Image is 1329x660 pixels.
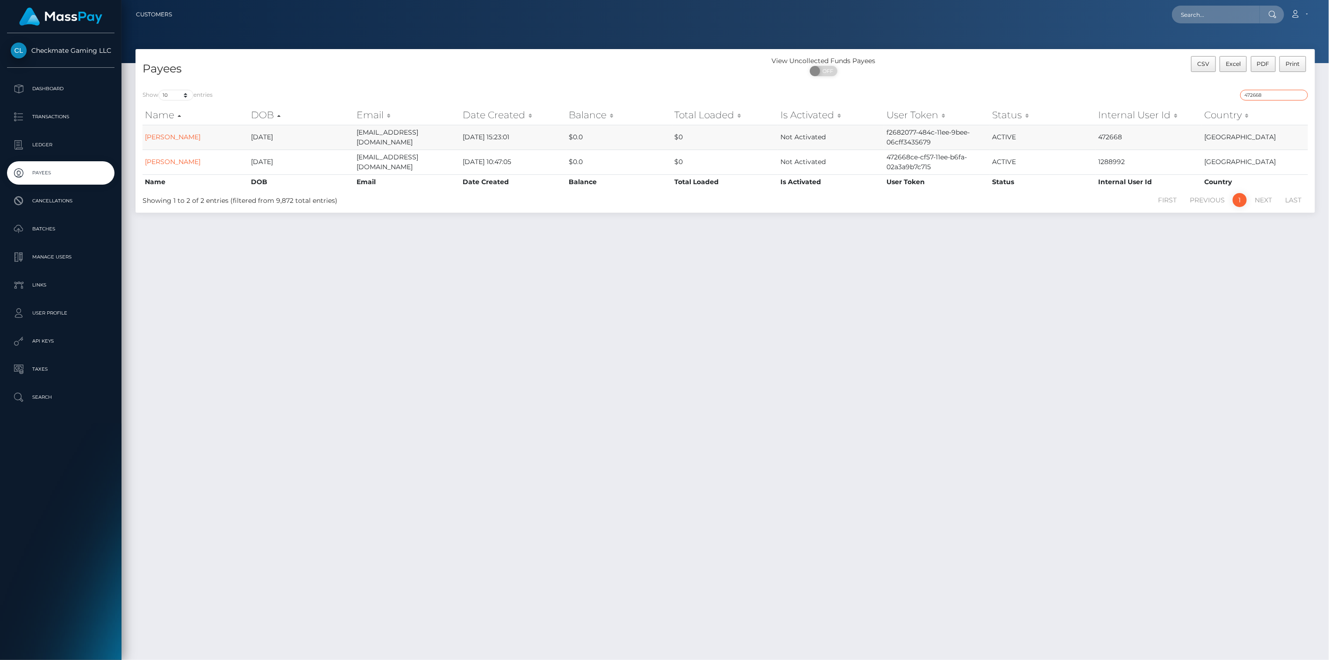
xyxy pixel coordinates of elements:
[1202,106,1308,124] th: Country: activate to sort column ascending
[460,174,566,189] th: Date Created
[1220,56,1247,72] button: Excel
[158,90,193,100] select: Showentries
[136,5,172,24] a: Customers
[460,106,566,124] th: Date Created: activate to sort column ascending
[7,161,114,185] a: Payees
[990,106,1096,124] th: Status: activate to sort column ascending
[1191,56,1216,72] button: CSV
[7,133,114,157] a: Ledger
[249,174,355,189] th: DOB
[11,362,111,376] p: Taxes
[19,7,102,26] img: MassPay Logo
[11,110,111,124] p: Transactions
[11,250,111,264] p: Manage Users
[354,106,460,124] th: Email: activate to sort column ascending
[11,278,111,292] p: Links
[884,106,990,124] th: User Token: activate to sort column ascending
[884,150,990,174] td: 472668ce-cf57-11ee-b6fa-02a3a9b7c715
[725,56,922,66] div: View Uncollected Funds Payees
[11,43,27,58] img: Checkmate Gaming LLC
[11,306,111,320] p: User Profile
[1279,56,1306,72] button: Print
[1257,60,1270,67] span: PDF
[1226,60,1241,67] span: Excel
[884,174,990,189] th: User Token
[249,150,355,174] td: [DATE]
[11,138,111,152] p: Ledger
[1251,56,1276,72] button: PDF
[143,106,249,124] th: Name: activate to sort column ascending
[990,150,1096,174] td: ACTIVE
[815,66,838,76] span: OFF
[990,174,1096,189] th: Status
[1096,125,1202,150] td: 472668
[7,386,114,409] a: Search
[7,273,114,297] a: Links
[672,106,779,124] th: Total Loaded: activate to sort column ascending
[566,174,672,189] th: Balance
[354,174,460,189] th: Email
[11,82,111,96] p: Dashboard
[1202,150,1308,174] td: [GEOGRAPHIC_DATA]
[884,125,990,150] td: f2682077-484c-11ee-9bee-06cff3435679
[7,245,114,269] a: Manage Users
[672,150,779,174] td: $0
[11,194,111,208] p: Cancellations
[778,174,884,189] th: Is Activated
[1197,60,1209,67] span: CSV
[145,158,200,166] a: [PERSON_NAME]
[778,106,884,124] th: Is Activated: activate to sort column ascending
[990,125,1096,150] td: ACTIVE
[143,90,213,100] label: Show entries
[143,192,620,206] div: Showing 1 to 2 of 2 entries (filtered from 9,872 total entries)
[1240,90,1308,100] input: Search transactions
[7,301,114,325] a: User Profile
[566,150,672,174] td: $0.0
[354,150,460,174] td: [EMAIL_ADDRESS][DOMAIN_NAME]
[11,222,111,236] p: Batches
[249,125,355,150] td: [DATE]
[7,217,114,241] a: Batches
[1172,6,1260,23] input: Search...
[1096,174,1202,189] th: Internal User Id
[143,61,718,77] h4: Payees
[7,105,114,129] a: Transactions
[7,189,114,213] a: Cancellations
[778,150,884,174] td: Not Activated
[1202,125,1308,150] td: [GEOGRAPHIC_DATA]
[1202,174,1308,189] th: Country
[7,358,114,381] a: Taxes
[249,106,355,124] th: DOB: activate to sort column descending
[566,125,672,150] td: $0.0
[778,125,884,150] td: Not Activated
[354,125,460,150] td: [EMAIL_ADDRESS][DOMAIN_NAME]
[7,46,114,55] span: Checkmate Gaming LLC
[7,77,114,100] a: Dashboard
[1233,193,1247,207] a: 1
[1096,150,1202,174] td: 1288992
[672,125,779,150] td: $0
[460,125,566,150] td: [DATE] 15:23:01
[460,150,566,174] td: [DATE] 10:47:05
[11,390,111,404] p: Search
[1286,60,1300,67] span: Print
[672,174,779,189] th: Total Loaded
[11,166,111,180] p: Payees
[11,334,111,348] p: API Keys
[7,330,114,353] a: API Keys
[143,174,249,189] th: Name
[1096,106,1202,124] th: Internal User Id: activate to sort column ascending
[145,133,200,141] a: [PERSON_NAME]
[566,106,672,124] th: Balance: activate to sort column ascending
